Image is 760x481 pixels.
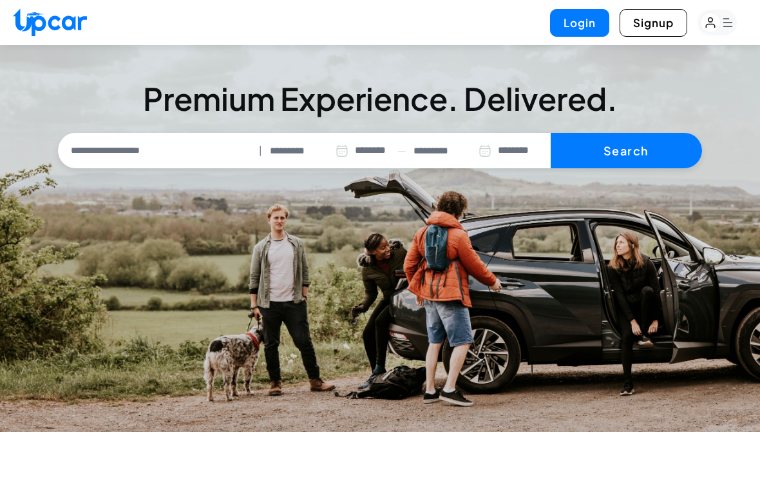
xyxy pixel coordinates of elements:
span: | [259,143,262,158]
img: Upcar Logo [13,8,87,36]
button: Login [550,9,609,37]
span: — [397,143,406,158]
h3: Premium Experience. Delivered. [58,80,702,117]
button: Signup [620,9,687,37]
button: Search [551,133,702,169]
